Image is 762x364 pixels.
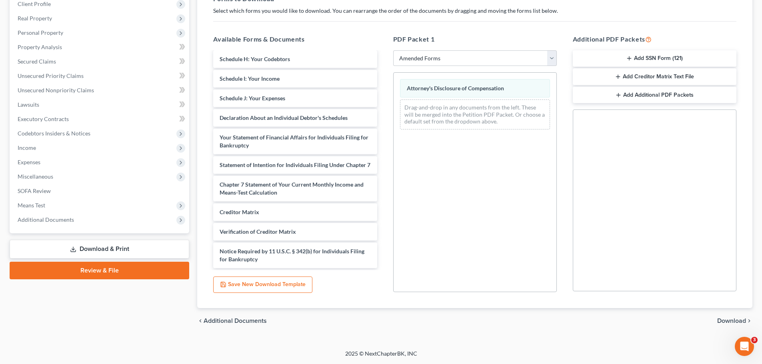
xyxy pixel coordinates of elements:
[220,209,259,215] span: Creditor Matrix
[10,240,189,259] a: Download & Print
[197,318,204,324] i: chevron_left
[18,115,69,122] span: Executory Contracts
[18,202,45,209] span: Means Test
[213,276,312,293] button: Save New Download Template
[18,87,94,93] span: Unsecured Nonpriority Claims
[153,350,609,364] div: 2025 © NextChapterBK, INC
[197,318,267,324] a: chevron_left Additional Documents
[18,15,52,22] span: Real Property
[220,181,364,196] span: Chapter 7 Statement of Your Current Monthly Income and Means-Test Calculation
[746,318,752,324] i: chevron_right
[573,87,736,103] button: Add Additional PDF Packets
[18,216,74,223] span: Additional Documents
[220,248,364,263] span: Notice Required by 11 U.S.C. § 342(b) for Individuals Filing for Bankruptcy
[573,68,736,85] button: Add Creditor Matrix Text File
[204,318,267,324] span: Additional Documents
[407,85,504,91] span: Attorney's Disclosure of Compensation
[18,72,84,79] span: Unsecured Priority Claims
[18,29,63,36] span: Personal Property
[573,34,736,44] h5: Additional PDF Packets
[751,337,758,343] span: 3
[18,144,36,151] span: Income
[717,318,752,324] button: Download chevron_right
[18,187,51,194] span: SOFA Review
[220,161,370,168] span: Statement of Intention for Individuals Filing Under Chapter 7
[717,318,746,324] span: Download
[18,101,39,108] span: Lawsuits
[573,50,736,67] button: Add SSN Form (121)
[220,228,296,235] span: Verification of Creditor Matrix
[11,69,189,83] a: Unsecured Priority Claims
[18,58,56,65] span: Secured Claims
[11,184,189,198] a: SOFA Review
[220,114,348,121] span: Declaration About an Individual Debtor's Schedules
[735,337,754,356] iframe: Intercom live chat
[220,75,280,82] span: Schedule I: Your Income
[220,95,285,101] span: Schedule J: Your Expenses
[220,134,368,149] span: Your Statement of Financial Affairs for Individuals Filing for Bankruptcy
[18,44,62,50] span: Property Analysis
[18,159,40,165] span: Expenses
[18,173,53,180] span: Miscellaneous
[213,7,736,15] p: Select which forms you would like to download. You can rearrange the order of the documents by dr...
[11,112,189,126] a: Executory Contracts
[10,262,189,279] a: Review & File
[393,34,557,44] h5: PDF Packet 1
[220,56,290,62] span: Schedule H: Your Codebtors
[11,54,189,69] a: Secured Claims
[400,99,550,129] div: Drag-and-drop in any documents from the left. These will be merged into the Petition PDF Packet. ...
[18,130,90,137] span: Codebtors Insiders & Notices
[213,34,377,44] h5: Available Forms & Documents
[11,40,189,54] a: Property Analysis
[11,83,189,97] a: Unsecured Nonpriority Claims
[18,0,51,7] span: Client Profile
[11,97,189,112] a: Lawsuits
